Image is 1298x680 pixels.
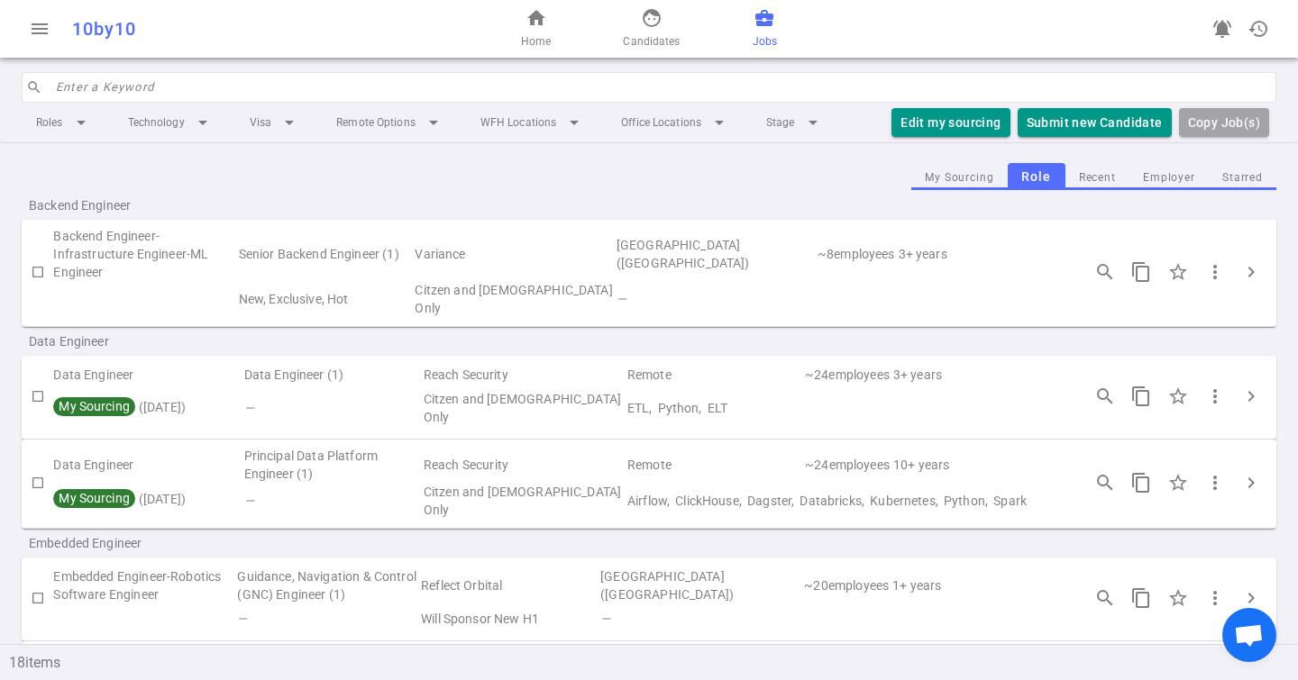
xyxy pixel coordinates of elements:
button: Click to expand [1233,465,1269,501]
button: Copy this job's short summary. For full job description, use 3 dots -> Copy Long JD [1123,378,1159,414]
li: Technology [114,106,228,139]
li: Stage [752,106,838,139]
td: Variance [413,227,614,281]
td: Senior Backend Engineer (1) [237,227,414,281]
button: Open job engagements details [1087,580,1123,616]
span: content_copy [1130,472,1152,494]
li: Visa [235,106,315,139]
span: search [26,79,42,95]
span: Embedded Engineer [29,534,260,552]
span: notifications_active [1211,18,1233,40]
td: Reach Security [422,363,626,388]
td: My Sourcing [53,387,242,429]
button: My Sourcing [911,167,1008,191]
span: Home [521,32,551,50]
div: 10by10 [72,18,425,40]
td: Data Engineer [53,447,242,483]
button: Copy this job's short summary. For full job description, use 3 dots -> Copy Long JD [1123,254,1159,290]
td: 24 | Employee Count [803,363,891,388]
button: Copy this job's short summary. For full job description, use 3 dots -> Copy Long JD [1123,465,1159,501]
button: Open menu [22,11,58,47]
span: Jobs [753,32,777,50]
button: Open job engagements details [1087,254,1123,290]
i: — [237,612,247,626]
div: Click to Starred [1159,579,1197,617]
td: Check to Select for Matching [22,227,53,317]
button: Click to expand [1233,254,1269,290]
td: Check to Select for Matching [22,565,53,631]
span: search_insights [1094,587,1116,609]
td: Technical Skills ETL, Python, ELT [626,387,1065,429]
td: Guidance, Navigation & Control (GNC) Engineer (1) [235,565,419,606]
td: Backend Engineer-Infrastructure Engineer-ML Engineer [53,227,236,281]
span: content_copy [1130,385,1152,407]
span: more_vert [1204,261,1226,283]
li: WFH Locations [466,106,599,139]
td: 24 | Employee Count [803,447,891,483]
td: Flags [235,606,419,631]
td: Visa [422,387,626,429]
a: Jobs [753,7,777,50]
span: search_insights [1094,261,1116,283]
td: 20 | Employee Count [802,565,891,606]
span: Backend Engineer [29,196,260,214]
td: Experience [897,227,1065,281]
span: history [1248,18,1269,40]
td: Principal Data Platform Engineer (1) [242,447,422,483]
span: ( [DATE] ) [53,400,186,414]
li: Roles [22,106,106,139]
button: Open job engagements details [1087,378,1123,414]
span: chevron_right [1240,587,1262,609]
span: content_copy [1130,261,1152,283]
td: Flags [242,483,422,519]
span: My Sourcing [56,491,132,505]
td: Los Angeles (Los Angeles Area) [599,565,802,606]
td: Reach Security [422,447,626,483]
td: Experience [891,447,1065,483]
i: — [617,292,626,306]
span: business_center [754,7,775,29]
span: chevron_right [1240,472,1262,494]
button: Employer [1129,167,1209,191]
div: Click to Starred [1159,464,1197,502]
td: Data Engineer [53,363,242,388]
td: Embedded Engineer-Robotics Software Engineer [53,565,235,606]
a: Candidates [623,7,680,50]
button: expand_less [1276,637,1298,658]
td: Visa [422,483,626,519]
td: Check to Select for Matching [22,447,53,519]
span: ( [DATE] ) [53,492,186,506]
a: Home [521,7,551,50]
span: chevron_right [1240,385,1262,407]
a: Open chat [1222,608,1276,662]
i: — [244,494,254,508]
td: Experience [891,363,1065,388]
td: My Sourcing [53,281,236,317]
span: more_vert [1204,385,1226,407]
span: home [526,7,547,29]
td: Check to Select for Matching [22,363,53,430]
td: My Sourcing [53,483,242,519]
td: Technical Skills [599,606,1065,631]
td: Reflect Orbital [419,565,599,606]
span: search_insights [1094,472,1116,494]
button: Copy this job's short summary. For full job description, use 3 dots -> Copy Long JD [1123,580,1159,616]
button: Submit new Candidate [1018,108,1172,138]
span: more_vert [1204,587,1226,609]
td: Experience [891,565,1065,606]
td: My Sourcing [53,606,235,631]
button: Role [1008,163,1065,191]
td: Remote [626,447,803,483]
td: Technical Skills Airflow, ClickHouse, Dagster, Databricks, Kubernetes, Python, Spark [626,483,1065,519]
i: — [600,612,610,626]
a: Go to see announcements [1204,11,1240,47]
button: Open job engagements details [1087,465,1123,501]
i: — [244,401,254,415]
span: more_vert [1204,472,1226,494]
td: 8 | Employee Count [816,227,897,281]
button: Click to expand [1233,580,1269,616]
td: Visa [413,281,614,317]
td: Visa [419,606,599,631]
button: Recent [1065,167,1129,191]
